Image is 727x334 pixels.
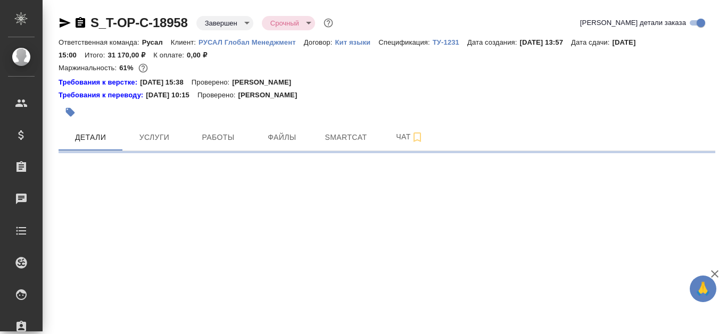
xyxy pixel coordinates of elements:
[199,37,304,46] a: РУСАЛ Глобал Менеджмент
[335,37,378,46] a: Кит языки
[59,77,140,88] a: Требования к верстке:
[384,130,435,144] span: Чат
[433,37,467,46] a: ТУ-1231
[694,278,712,300] span: 🙏
[267,19,302,28] button: Срочный
[187,51,215,59] p: 0,00 ₽
[335,38,378,46] p: Кит языки
[232,77,299,88] p: [PERSON_NAME]
[304,38,335,46] p: Договор:
[433,38,467,46] p: ТУ-1231
[197,90,238,101] p: Проверено:
[74,16,87,29] button: Скопировать ссылку
[59,101,82,124] button: Добавить тэг
[129,131,180,144] span: Услуги
[571,38,612,46] p: Дата сдачи:
[519,38,571,46] p: [DATE] 13:57
[238,90,305,101] p: [PERSON_NAME]
[59,38,142,46] p: Ответственная команда:
[320,131,371,144] span: Smartcat
[193,131,244,144] span: Работы
[196,16,253,30] div: Завершен
[59,77,140,88] div: Нажми, чтобы открыть папку с инструкцией
[411,131,424,144] svg: Подписаться
[108,51,153,59] p: 31 170,00 ₽
[257,131,308,144] span: Файлы
[85,51,108,59] p: Итого:
[153,51,187,59] p: К оплате:
[690,275,716,302] button: 🙏
[136,61,150,75] button: 12105.00 RUB;
[262,16,315,30] div: Завершен
[59,64,119,72] p: Маржинальность:
[171,38,199,46] p: Клиент:
[202,19,241,28] button: Завершен
[59,16,71,29] button: Скопировать ссылку для ЯМессенджера
[90,15,188,30] a: S_T-OP-C-18958
[59,90,146,101] div: Нажми, чтобы открыть папку с инструкцией
[65,131,116,144] span: Детали
[119,64,136,72] p: 61%
[59,90,146,101] a: Требования к переводу:
[467,38,519,46] p: Дата создания:
[142,38,171,46] p: Русал
[199,38,304,46] p: РУСАЛ Глобал Менеджмент
[140,77,192,88] p: [DATE] 15:38
[580,18,686,28] span: [PERSON_NAME] детали заказа
[146,90,197,101] p: [DATE] 10:15
[321,16,335,30] button: Доп статусы указывают на важность/срочность заказа
[192,77,233,88] p: Проверено:
[378,38,432,46] p: Спецификация:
